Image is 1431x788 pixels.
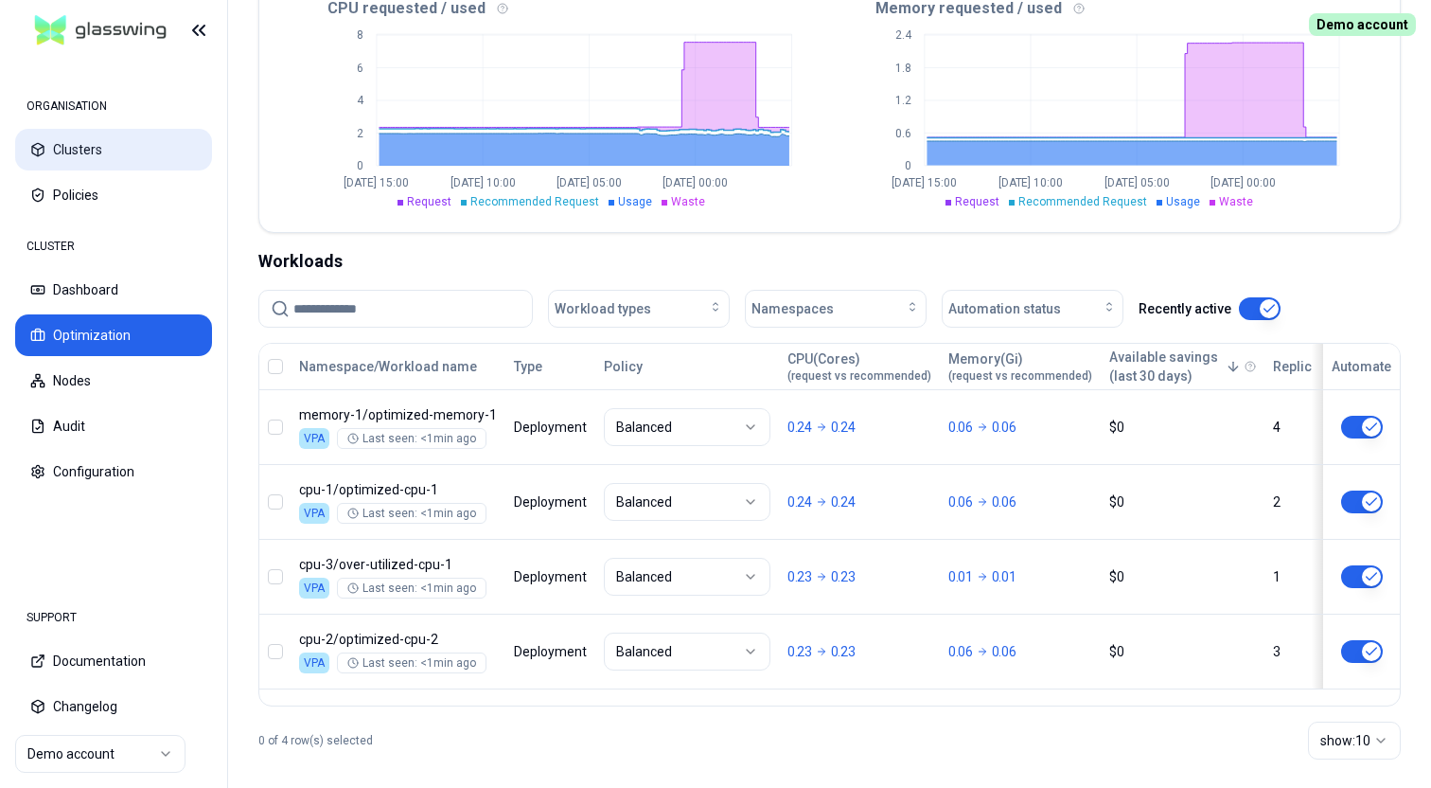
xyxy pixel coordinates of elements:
p: 0.23 [787,642,812,661]
span: Waste [671,195,705,208]
button: Optimization [15,314,212,356]
button: Changelog [15,686,212,727]
div: 4 [1273,418,1336,437]
span: Request [955,195,999,208]
div: SUPPORT [15,599,212,636]
button: Automation status [942,290,1123,328]
div: $0 [1109,567,1256,586]
span: (request vs recommended) [787,368,931,384]
button: Audit [15,405,212,447]
p: 0.23 [831,642,856,661]
div: Last seen: <1min ago [347,431,476,446]
div: Last seen: <1min ago [347,581,476,596]
div: 3 [1273,642,1336,661]
div: VPA [299,428,329,449]
label: Recently active [1139,302,1231,315]
div: Deployment [514,642,587,661]
div: 2 [1273,492,1336,511]
p: 0.06 [992,418,1016,437]
tspan: 1.8 [894,62,910,75]
span: Demo account [1309,13,1416,36]
tspan: 0.6 [894,127,910,140]
p: optimized-memory-1 [299,405,497,424]
span: (request vs recommended) [948,368,1092,384]
span: Namespaces [751,299,834,318]
div: Workloads [258,248,1401,275]
tspan: 2 [357,127,363,140]
tspan: 6 [357,62,363,75]
button: Nodes [15,360,212,402]
tspan: 4 [357,94,364,107]
p: 0.06 [992,492,1016,511]
p: 0.24 [831,492,856,511]
div: CLUSTER [15,227,212,265]
p: 0.24 [787,492,812,511]
p: 0.06 [948,418,973,437]
div: Last seen: <1min ago [347,655,476,671]
div: Deployment [514,567,587,586]
button: Policies [15,174,212,216]
div: $0 [1109,492,1256,511]
tspan: [DATE] 10:00 [450,176,516,189]
div: $0 [1109,642,1256,661]
tspan: [DATE] 00:00 [662,176,728,189]
button: Memory(Gi)(request vs recommended) [948,348,1092,385]
tspan: 0 [357,159,363,172]
tspan: [DATE] 15:00 [344,176,409,189]
span: Recommended Request [470,195,599,208]
tspan: [DATE] 15:00 [892,176,957,189]
div: VPA [299,653,329,673]
span: Waste [1219,195,1253,208]
button: Type [514,348,542,385]
button: Replica(s) [1273,348,1336,385]
span: Request [407,195,451,208]
button: Available savings(last 30 days) [1109,348,1241,385]
tspan: [DATE] 05:00 [1104,176,1169,189]
div: Policy [604,357,770,376]
span: Recommended Request [1018,195,1147,208]
p: 0.06 [948,492,973,511]
p: over-utilized-cpu-1 [299,555,497,574]
p: 0.24 [831,418,856,437]
tspan: 1.2 [894,94,910,107]
p: 0.01 [992,567,1016,586]
p: optimized-cpu-2 [299,630,497,649]
div: $0 [1109,418,1256,437]
p: 0.06 [992,642,1016,661]
button: Namespaces [745,290,927,328]
span: Workload types [555,299,651,318]
tspan: 8 [357,28,363,42]
div: Deployment [514,492,587,511]
div: VPA [299,503,329,524]
div: VPA [299,578,329,599]
tspan: [DATE] 10:00 [998,176,1063,189]
span: Usage [618,195,652,208]
div: Deployment [514,418,587,437]
span: Automation status [948,299,1061,318]
p: 0.23 [831,567,856,586]
div: Last seen: <1min ago [347,506,476,521]
tspan: 0 [904,159,910,172]
div: 1 [1273,567,1336,586]
button: CPU(Cores)(request vs recommended) [787,348,931,385]
button: Clusters [15,129,212,170]
img: GlassWing [27,9,174,53]
p: 0.24 [787,418,812,437]
div: Automate [1332,357,1391,376]
button: Documentation [15,640,212,682]
tspan: 2.4 [894,28,911,42]
button: Configuration [15,451,212,492]
p: 0.01 [948,567,973,586]
tspan: [DATE] 00:00 [1210,176,1276,189]
div: Memory(Gi) [948,349,1092,384]
p: 0.23 [787,567,812,586]
span: Usage [1166,195,1200,208]
tspan: [DATE] 05:00 [556,176,622,189]
button: Workload types [548,290,730,328]
div: CPU(Cores) [787,349,931,384]
button: Dashboard [15,269,212,311]
button: Namespace/Workload name [299,348,477,385]
p: optimized-cpu-1 [299,480,497,499]
p: 0 of 4 row(s) selected [258,733,373,748]
p: 0.06 [948,642,973,661]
